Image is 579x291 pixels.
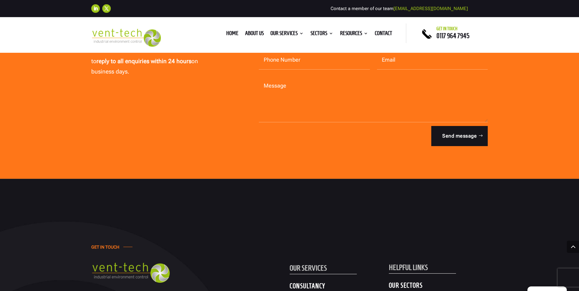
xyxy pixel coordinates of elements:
[91,29,161,47] img: 2023-09-27T08_35_16.549ZVENT-TECH---Clear-background
[436,32,469,39] a: 0117 964 7945
[377,51,488,70] input: Email
[91,58,198,75] span: on business days.
[393,6,468,11] a: [EMAIL_ADDRESS][DOMAIN_NAME]
[340,31,368,38] a: Resources
[270,31,304,38] a: Our Services
[91,47,190,64] span: Fill out the form to contact us. We aim to
[389,263,428,271] span: HELPFUL LINKS
[290,264,327,272] span: OUR SERVICES
[431,126,488,146] button: Send message
[310,31,333,38] a: Sectors
[436,26,458,31] span: Get in touch
[259,51,370,70] input: Phone Number
[102,4,111,13] a: Follow on X
[96,58,191,65] strong: reply to all enquiries within 24 hours
[331,6,468,11] span: Contact a member of our team
[375,31,392,38] a: Contact
[91,4,100,13] a: Follow on LinkedIn
[245,31,264,38] a: About us
[91,245,119,253] h4: GET IN TOUCH
[226,31,238,38] a: Home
